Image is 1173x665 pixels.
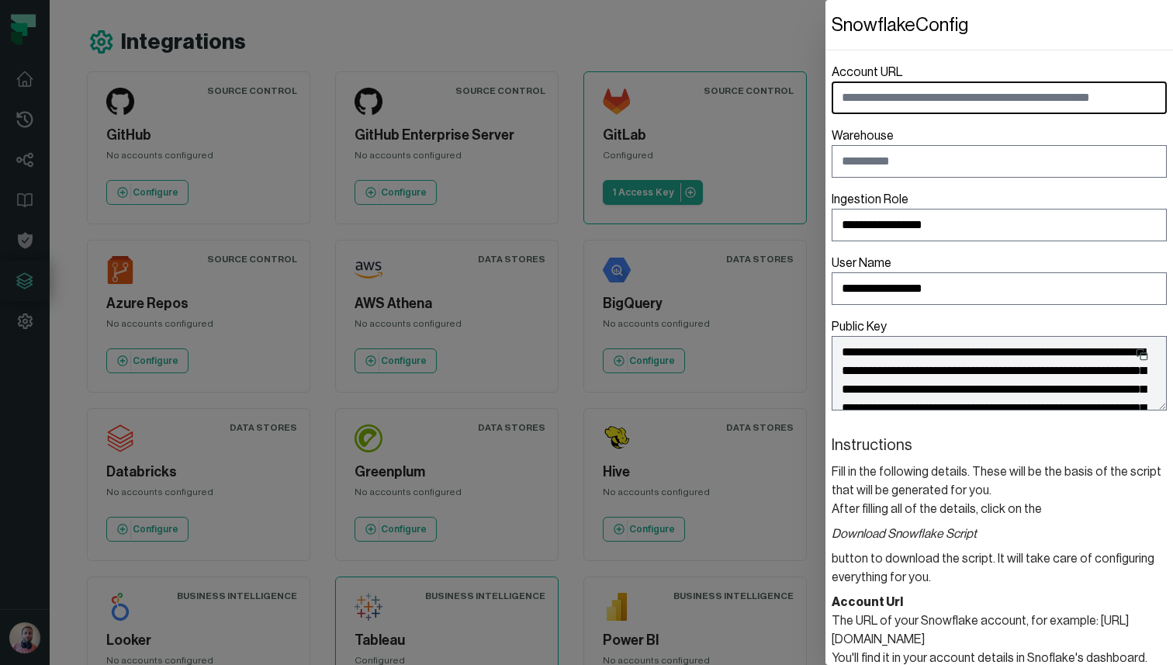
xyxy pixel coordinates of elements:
label: Warehouse [832,126,1167,178]
i: Download Snowflake Script [832,525,1167,543]
input: Account URL [832,81,1167,114]
label: Public Key [832,317,1167,416]
label: User Name [832,254,1167,305]
textarea: Public Key [832,336,1167,410]
label: Account URL [832,63,1167,114]
header: Instructions [832,435,1167,456]
header: Account Url [832,593,1167,611]
label: Ingestion Role [832,190,1167,241]
input: Ingestion Role [832,209,1167,241]
input: Warehouse [832,145,1167,178]
input: User Name [832,272,1167,305]
button: Public Key [1130,342,1154,367]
